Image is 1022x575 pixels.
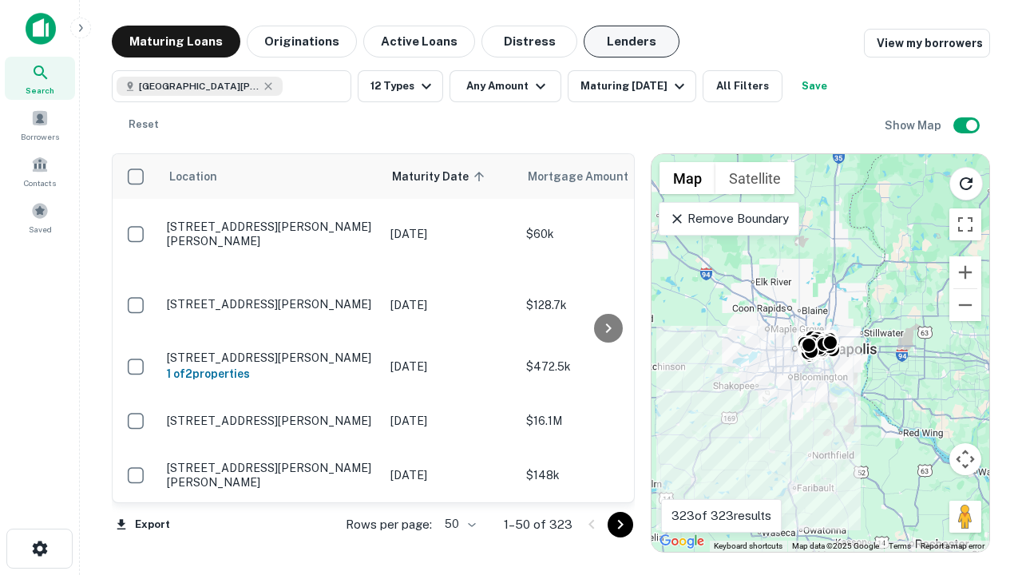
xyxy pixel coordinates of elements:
button: 12 Types [358,70,443,102]
button: Active Loans [363,26,475,57]
button: Toggle fullscreen view [949,208,981,240]
p: $60k [526,225,686,243]
button: All Filters [703,70,782,102]
p: 323 of 323 results [671,506,771,525]
p: [DATE] [390,225,510,243]
iframe: Chat Widget [942,396,1022,473]
p: [STREET_ADDRESS][PERSON_NAME][PERSON_NAME] [167,461,374,490]
p: [STREET_ADDRESS][PERSON_NAME] [167,351,374,365]
p: [STREET_ADDRESS][PERSON_NAME][PERSON_NAME] [167,220,374,248]
th: Maturity Date [382,154,518,199]
button: Save your search to get updates of matches that match your search criteria. [789,70,840,102]
p: $16.1M [526,412,686,430]
img: Google [656,531,708,552]
span: Mortgage Amount [528,167,649,186]
p: $128.7k [526,296,686,314]
button: Drag Pegman onto the map to open Street View [949,501,981,533]
img: capitalize-icon.png [26,13,56,45]
button: Originations [247,26,357,57]
a: Search [5,57,75,100]
a: View my borrowers [864,29,990,57]
button: Go to next page [608,512,633,537]
span: Saved [29,223,52,236]
h6: 1 of 2 properties [167,365,374,383]
button: Show street map [660,162,715,194]
button: Any Amount [450,70,561,102]
button: Distress [481,26,577,57]
p: [DATE] [390,358,510,375]
button: Export [112,513,174,537]
button: Zoom out [949,289,981,321]
button: Reset [118,109,169,141]
p: $148k [526,466,686,484]
div: 50 [438,513,478,536]
a: Open this area in Google Maps (opens a new window) [656,531,708,552]
button: Keyboard shortcuts [714,541,782,552]
a: Saved [5,196,75,239]
p: Remove Boundary [669,209,788,228]
p: [DATE] [390,466,510,484]
span: Location [168,167,217,186]
span: [GEOGRAPHIC_DATA][PERSON_NAME], [GEOGRAPHIC_DATA], [GEOGRAPHIC_DATA] [139,79,259,93]
a: Report a map error [921,541,984,550]
h6: Show Map [885,117,944,134]
span: Contacts [24,176,56,189]
button: Show satellite imagery [715,162,794,194]
p: $472.5k [526,358,686,375]
button: Maturing [DATE] [568,70,696,102]
span: Search [26,84,54,97]
span: Maturity Date [392,167,489,186]
a: Contacts [5,149,75,192]
button: Reload search area [949,167,983,200]
p: [STREET_ADDRESS][PERSON_NAME] [167,414,374,428]
button: Lenders [584,26,679,57]
p: [DATE] [390,296,510,314]
span: Borrowers [21,130,59,143]
th: Mortgage Amount [518,154,694,199]
div: Maturing [DATE] [580,77,689,96]
button: Zoom in [949,256,981,288]
button: Maturing Loans [112,26,240,57]
a: Terms (opens in new tab) [889,541,911,550]
div: 0 0 [652,154,989,552]
a: Borrowers [5,103,75,146]
span: Map data ©2025 Google [792,541,879,550]
p: [DATE] [390,412,510,430]
th: Location [159,154,382,199]
p: Rows per page: [346,515,432,534]
p: [STREET_ADDRESS][PERSON_NAME] [167,297,374,311]
p: 1–50 of 323 [504,515,572,534]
